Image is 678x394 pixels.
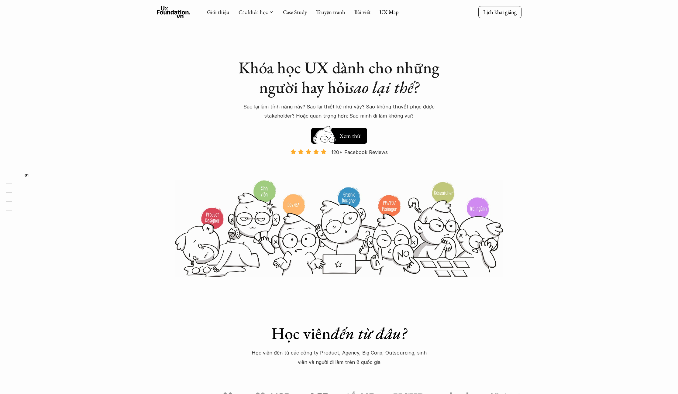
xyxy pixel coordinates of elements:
a: Xem thử [311,125,367,144]
p: Sao lại làm tính năng này? Sao lại thiết kế như vậy? Sao không thuyết phục được stakeholder? Hoặc... [233,102,446,121]
p: 120+ Facebook Reviews [331,148,388,157]
a: UX Map [380,9,399,15]
a: Các khóa học [239,9,268,15]
p: Học viên đến từ các công ty Product, Agency, Big Corp, Outsourcing, sinh viên và người đi làm trê... [248,348,430,367]
a: 01 [6,171,35,179]
h5: Xem thử [339,132,361,140]
a: Case Study [283,9,307,15]
a: 120+ Facebook Reviews [285,149,393,179]
a: Truyện tranh [316,9,345,15]
p: Lịch khai giảng [483,9,517,15]
a: Lịch khai giảng [478,6,521,18]
em: sao lại thế? [349,77,419,98]
em: đến từ đâu? [331,323,407,344]
h1: Khóa học UX dành cho những người hay hỏi [233,58,446,97]
h1: Học viên [233,324,446,343]
strong: 01 [25,173,29,177]
a: Bài viết [354,9,370,15]
a: Giới thiệu [207,9,229,15]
